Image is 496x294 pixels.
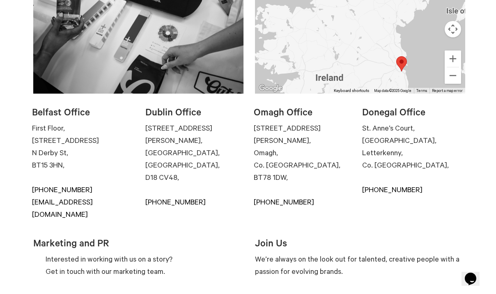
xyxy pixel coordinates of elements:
li: [GEOGRAPHIC_DATA], [362,134,460,147]
li: BT15 3HN, [32,159,135,171]
iframe: chat widget [462,261,488,286]
li: BT78 1DW, [254,171,352,184]
a: Open this area in Google Maps (opens a new window) [257,83,284,94]
a: [PHONE_NUMBER]‬ [362,171,460,196]
a: [PHONE_NUMBER] [32,171,135,196]
li: [GEOGRAPHIC_DATA], [145,147,243,159]
li: [STREET_ADDRESS][PERSON_NAME], [254,122,352,147]
a: [EMAIL_ADDRESS][DOMAIN_NAME] [32,196,135,220]
a: [PHONE_NUMBER] [254,184,352,208]
li: Letterkenny, [362,147,460,159]
button: Zoom in [445,51,461,67]
li: N Derby St, [32,147,135,159]
img: Google [257,83,284,94]
div: Hello World! [396,56,407,71]
a: Terms [416,89,427,93]
li: [GEOGRAPHIC_DATA], [145,159,243,171]
li: First Floor, [32,122,135,134]
button: Keyboard shortcuts [334,88,369,94]
li: We’re always on the look out for talented, creative people with a passion for evolving brands. [255,253,461,278]
span: Map data ©2025 Google [374,89,411,93]
button: Map camera controls [445,21,461,37]
li: Interested in working with us on a story? [46,253,243,265]
li: Donegal Office [362,106,460,122]
li: Join Us [255,237,461,253]
button: Zoom out [445,67,461,84]
li: Omagh, [254,147,352,159]
li: Get in touch with our marketing team. [46,265,243,278]
li: Omagh Office [254,106,352,122]
li: Co. [GEOGRAPHIC_DATA], [254,159,352,171]
li: St. Anne’s Court, [362,122,460,134]
li: D18 CV48, [145,171,243,184]
li: Dublin Office [145,106,243,122]
a: Report a map error [432,89,463,93]
a: [PHONE_NUMBER] [145,184,243,208]
li: Belfast Office [32,106,135,122]
li: [STREET_ADDRESS] [32,134,135,147]
li: Marketing and PR [33,237,243,253]
li: [STREET_ADDRESS][PERSON_NAME], [145,122,243,147]
li: Co. [GEOGRAPHIC_DATA], [362,159,460,171]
